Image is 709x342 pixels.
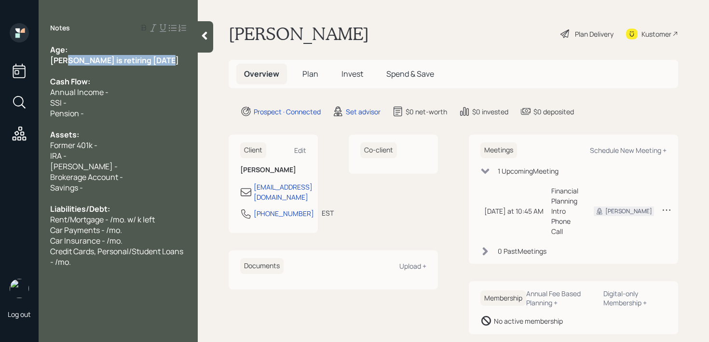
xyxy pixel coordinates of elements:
[50,44,68,55] span: Age:
[240,166,306,174] h6: [PERSON_NAME]
[50,76,90,87] span: Cash Flow:
[406,107,447,117] div: $0 net-worth
[533,107,574,117] div: $0 deposited
[50,246,185,267] span: Credit Cards, Personal/Student Loans - /mo.
[480,142,517,158] h6: Meetings
[590,146,667,155] div: Schedule New Meeting +
[50,172,123,182] span: Brokerage Account -
[386,68,434,79] span: Spend & Save
[50,150,67,161] span: IRA -
[50,23,70,33] label: Notes
[498,166,559,176] div: 1 Upcoming Meeting
[484,206,544,216] div: [DATE] at 10:45 AM
[641,29,671,39] div: Kustomer
[551,186,578,236] div: Financial Planning Intro Phone Call
[10,279,29,298] img: retirable_logo.png
[254,107,321,117] div: Prospect · Connected
[603,289,667,307] div: Digital-only Membership +
[494,316,563,326] div: No active membership
[526,289,596,307] div: Annual Fee Based Planning +
[50,214,155,225] span: Rent/Mortgage - /mo. w/ k left
[50,97,67,108] span: SSI -
[240,258,284,274] h6: Documents
[8,310,31,319] div: Log out
[50,225,122,235] span: Car Payments - /mo.
[50,140,97,150] span: Former 401k -
[254,208,314,219] div: [PHONE_NUMBER]
[50,161,118,172] span: [PERSON_NAME] -
[50,108,84,119] span: Pension -
[50,55,179,66] span: [PERSON_NAME] is retiring [DATE]
[480,290,526,306] h6: Membership
[50,204,110,214] span: Liabilities/Debt:
[341,68,363,79] span: Invest
[605,207,652,216] div: [PERSON_NAME]
[346,107,381,117] div: Set advisor
[50,129,79,140] span: Assets:
[575,29,614,39] div: Plan Delivery
[229,23,369,44] h1: [PERSON_NAME]
[294,146,306,155] div: Edit
[399,261,426,271] div: Upload +
[50,182,83,193] span: Savings -
[302,68,318,79] span: Plan
[254,182,313,202] div: [EMAIL_ADDRESS][DOMAIN_NAME]
[244,68,279,79] span: Overview
[498,246,546,256] div: 0 Past Meeting s
[50,87,109,97] span: Annual Income -
[360,142,397,158] h6: Co-client
[322,208,334,218] div: EST
[472,107,508,117] div: $0 invested
[240,142,266,158] h6: Client
[50,235,123,246] span: Car Insurance - /mo.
